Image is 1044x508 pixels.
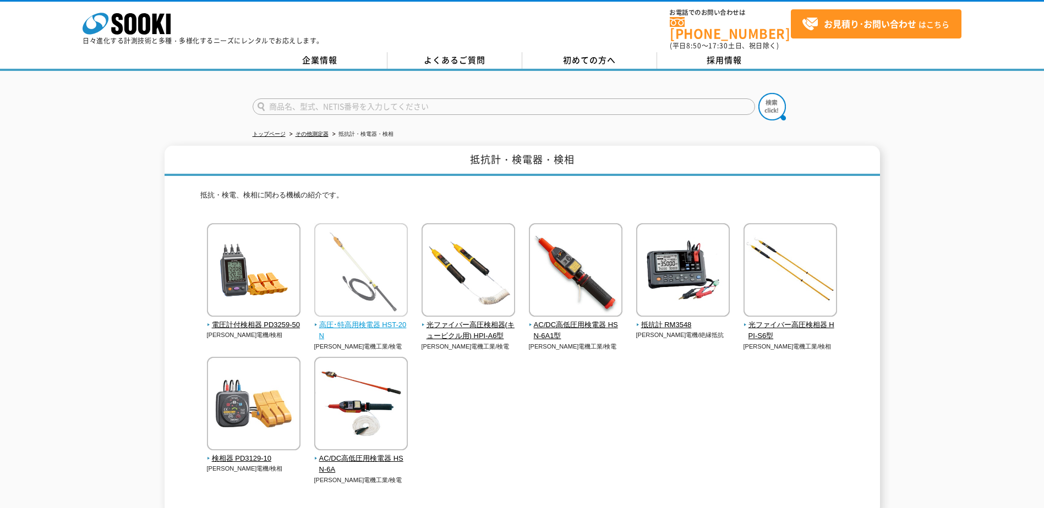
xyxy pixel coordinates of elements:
[744,309,838,342] a: 光ファイバー高圧検相器 HPI-S6型
[422,319,516,343] span: 光ファイバー高圧検相器(キュービクル用) HPI-A6型
[253,52,387,69] a: 企業情報
[207,223,300,319] img: 電圧計付検相器 PD3259-50
[422,342,516,351] p: [PERSON_NAME]電機工業/検電
[314,443,408,476] a: AC/DC高低圧用検電器 HSN-6A
[314,319,408,343] span: 高圧･特高用検電器 HST-20N
[314,357,408,453] img: AC/DC高低圧用検電器 HSN-6A
[200,190,844,207] p: 抵抗・検電、検相に関わる機械の紹介です。
[314,309,408,342] a: 高圧･特高用検電器 HST-20N
[636,330,730,340] p: [PERSON_NAME]電機/絶縁抵抗
[744,319,838,343] span: 光ファイバー高圧検相器 HPI-S6型
[207,464,301,473] p: [PERSON_NAME]電機/検相
[758,93,786,120] img: btn_search.png
[296,131,329,137] a: その他測定器
[529,319,623,343] span: AC/DC高低圧用検電器 HSN-6A1型
[387,52,522,69] a: よくあるご質問
[791,9,961,38] a: お見積り･お問い合わせはこちら
[207,453,301,465] span: 検相器 PD3129-10
[670,41,779,51] span: (平日 ～ 土日、祝日除く)
[657,52,792,69] a: 採用情報
[207,319,301,331] span: 電圧計付検相器 PD3259-50
[824,17,916,30] strong: お見積り･お問い合わせ
[165,146,880,176] h1: 抵抗計・検電器・検相
[207,309,301,331] a: 電圧計付検相器 PD3259-50
[686,41,702,51] span: 8:50
[563,54,616,66] span: 初めての方へ
[744,342,838,351] p: [PERSON_NAME]電機工業/検相
[314,223,408,319] img: 高圧･特高用検電器 HST-20N
[207,330,301,340] p: [PERSON_NAME]電機/検相
[207,357,300,453] img: 検相器 PD3129-10
[83,37,324,44] p: 日々進化する計測技術と多種・多様化するニーズにレンタルでお応えします。
[670,9,791,16] span: お電話でのお問い合わせは
[529,342,623,351] p: [PERSON_NAME]電機工業/検電
[636,319,730,331] span: 抵抗計 RM3548
[636,223,730,319] img: 抵抗計 RM3548
[314,342,408,351] p: [PERSON_NAME]電機工業/検電
[708,41,728,51] span: 17:30
[330,129,393,140] li: 抵抗計・検電器・検相
[529,223,622,319] img: AC/DC高低圧用検電器 HSN-6A1型
[422,223,515,319] img: 光ファイバー高圧検相器(キュービクル用) HPI-A6型
[314,453,408,476] span: AC/DC高低圧用検電器 HSN-6A
[253,131,286,137] a: トップページ
[744,223,837,319] img: 光ファイバー高圧検相器 HPI-S6型
[529,309,623,342] a: AC/DC高低圧用検電器 HSN-6A1型
[314,476,408,485] p: [PERSON_NAME]電機工業/検電
[207,443,301,465] a: 検相器 PD3129-10
[522,52,657,69] a: 初めての方へ
[253,98,755,115] input: 商品名、型式、NETIS番号を入力してください
[636,309,730,331] a: 抵抗計 RM3548
[422,309,516,342] a: 光ファイバー高圧検相器(キュービクル用) HPI-A6型
[670,17,791,40] a: [PHONE_NUMBER]
[802,16,949,32] span: はこちら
